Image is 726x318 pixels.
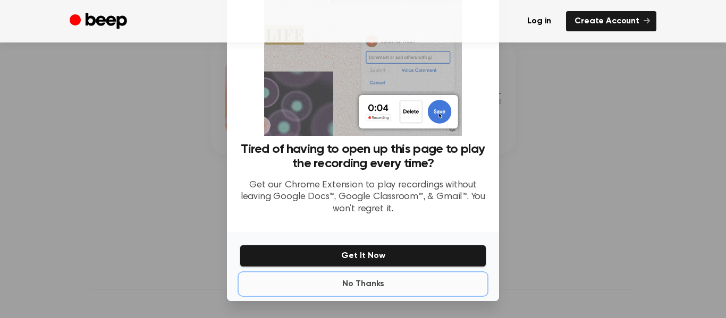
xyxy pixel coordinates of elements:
[519,11,560,31] a: Log in
[240,179,486,216] p: Get our Chrome Extension to play recordings without leaving Google Docs™, Google Classroom™, & Gm...
[70,11,130,32] a: Beep
[240,245,486,267] button: Get It Now
[566,11,656,31] a: Create Account
[240,273,486,295] button: No Thanks
[240,142,486,171] h3: Tired of having to open up this page to play the recording every time?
